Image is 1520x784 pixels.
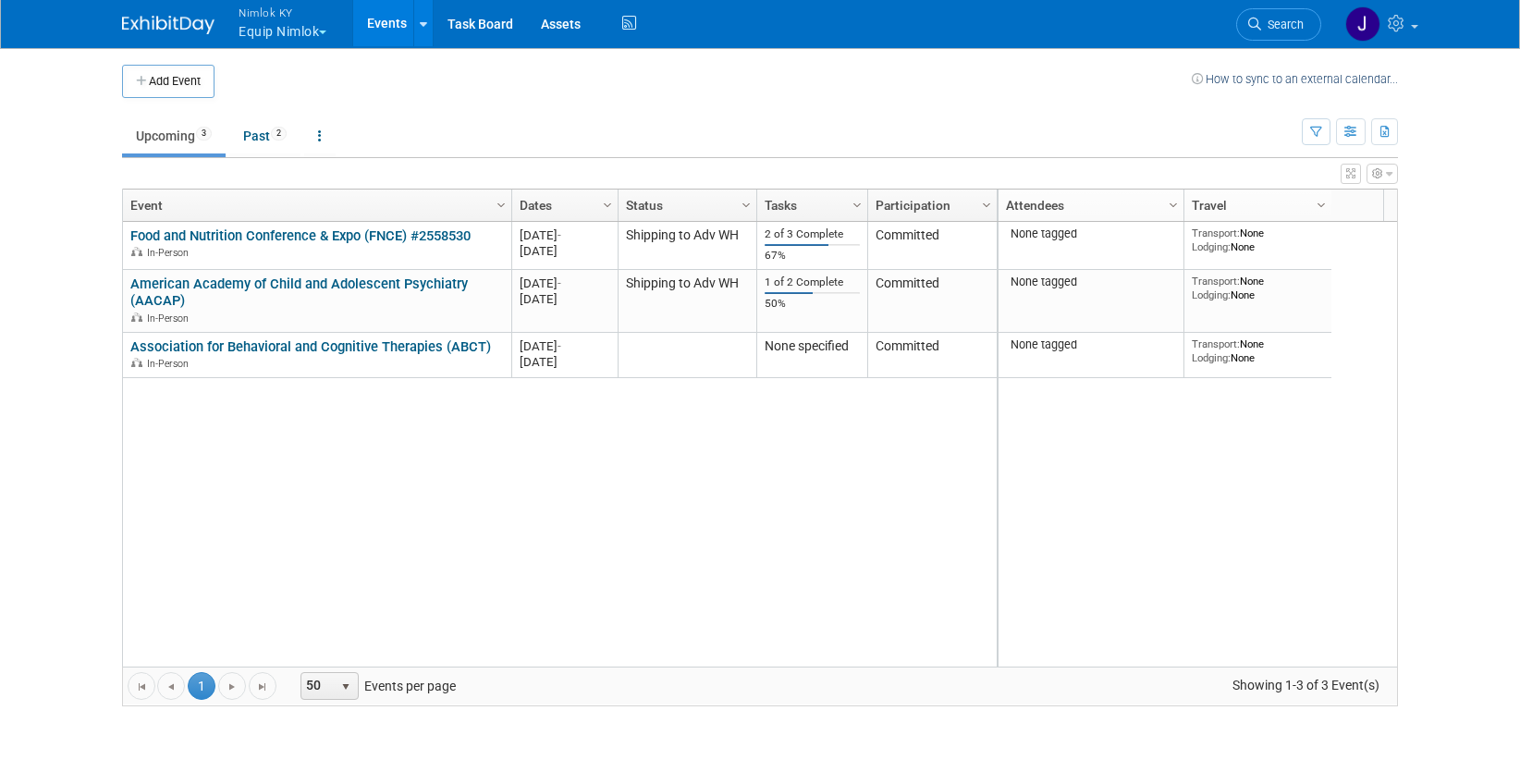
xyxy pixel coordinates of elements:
[1192,288,1231,301] span: Lodging:
[239,3,326,22] span: Nimlok KY
[277,672,474,700] span: Events per page
[848,190,868,217] a: Column Settings
[229,118,300,153] a: Past2
[1192,351,1231,364] span: Lodging:
[157,672,185,700] a: Go to the previous page
[765,227,859,241] div: 2 of 3 Complete
[737,190,757,217] a: Column Settings
[1312,190,1332,217] a: Column Settings
[147,247,194,259] span: In-Person
[558,339,561,353] span: -
[739,198,754,213] span: Column Settings
[520,227,609,243] div: [DATE]
[131,247,142,256] img: In-Person Event
[249,672,276,700] a: Go to the last page
[558,228,561,242] span: -
[188,672,215,700] span: 1
[977,190,998,217] a: Column Settings
[1236,8,1321,41] a: Search
[520,243,609,259] div: [DATE]
[1192,240,1231,253] span: Lodging:
[301,673,333,699] span: 50
[255,680,270,694] span: Go to the last page
[867,270,997,333] td: Committed
[618,222,756,270] td: Shipping to Adv WH
[1192,337,1240,350] span: Transport:
[1006,227,1177,241] div: None tagged
[867,333,997,378] td: Committed
[1166,198,1181,213] span: Column Settings
[271,127,287,141] span: 2
[1164,190,1184,217] a: Column Settings
[130,338,491,355] a: Association for Behavioral and Cognitive Therapies (ABCT)
[128,672,155,700] a: Go to the first page
[1314,198,1329,213] span: Column Settings
[1192,227,1240,239] span: Transport:
[492,190,512,217] a: Column Settings
[1006,337,1177,352] div: None tagged
[1345,6,1380,42] img: Jamie Dunn
[218,672,246,700] a: Go to the next page
[520,276,609,291] div: [DATE]
[876,190,985,221] a: Participation
[122,65,215,98] button: Add Event
[1192,337,1325,364] div: None None
[1192,190,1319,221] a: Travel
[130,276,468,310] a: American Academy of Child and Adolescent Psychiatry (AACAP)
[131,312,142,322] img: In-Person Event
[765,297,859,311] div: 50%
[1192,275,1325,301] div: None None
[520,190,606,221] a: Dates
[1192,275,1240,288] span: Transport:
[147,358,194,370] span: In-Person
[494,198,509,213] span: Column Settings
[1006,275,1177,289] div: None tagged
[979,198,994,213] span: Column Settings
[600,198,615,213] span: Column Settings
[867,222,997,270] td: Committed
[558,276,561,290] span: -
[765,276,859,289] div: 1 of 2 Complete
[164,680,178,694] span: Go to the previous page
[1192,72,1398,86] a: How to sync to an external calendar...
[1192,227,1325,253] div: None None
[765,338,859,355] div: None specified
[765,190,855,221] a: Tasks
[520,338,609,354] div: [DATE]
[1261,18,1304,31] span: Search
[130,190,499,221] a: Event
[598,190,619,217] a: Column Settings
[338,680,353,694] span: select
[130,227,471,244] a: Food and Nutrition Conference & Expo (FNCE) #2558530
[765,249,859,263] div: 67%
[131,358,142,367] img: In-Person Event
[225,680,239,694] span: Go to the next page
[122,118,226,153] a: Upcoming3
[1006,190,1171,221] a: Attendees
[626,190,744,221] a: Status
[196,127,212,141] span: 3
[850,198,864,213] span: Column Settings
[520,354,609,370] div: [DATE]
[122,16,215,34] img: ExhibitDay
[618,270,756,333] td: Shipping to Adv WH
[1216,672,1397,698] span: Showing 1-3 of 3 Event(s)
[520,291,609,307] div: [DATE]
[147,312,194,325] span: In-Person
[134,680,149,694] span: Go to the first page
